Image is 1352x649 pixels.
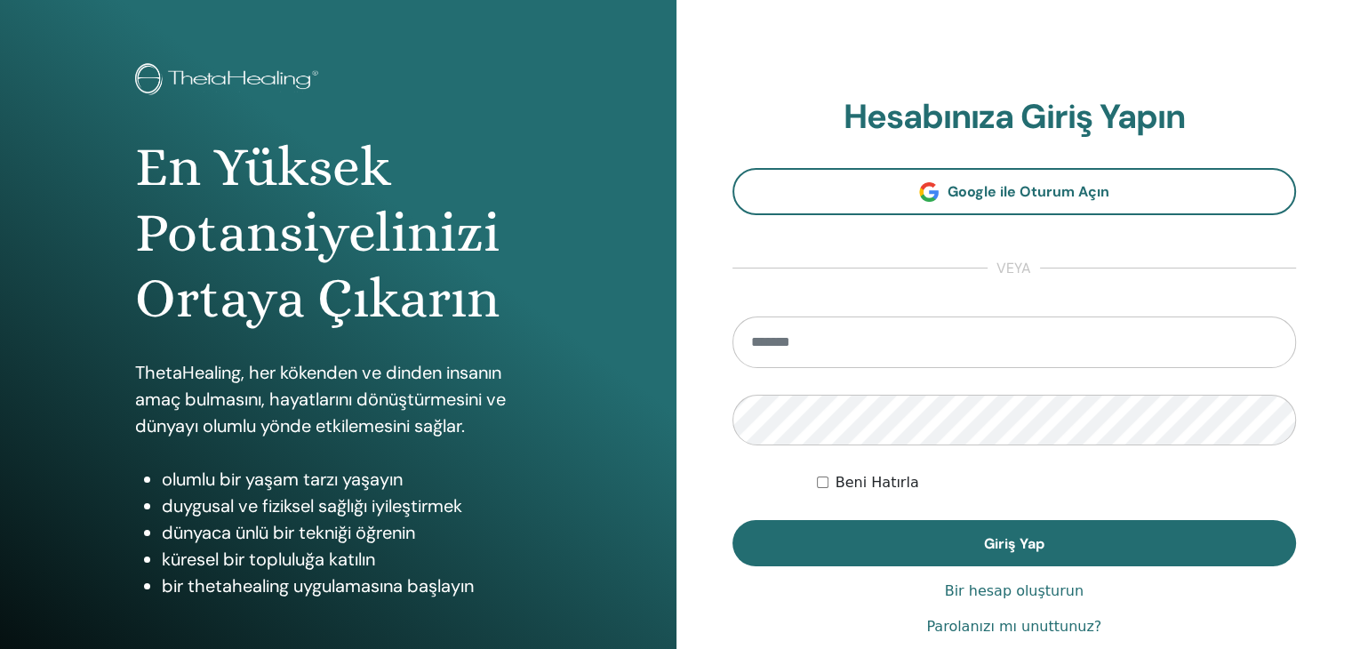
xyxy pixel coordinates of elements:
[926,618,1101,635] font: Parolanızı mı unuttunuz?
[844,94,1185,139] font: Hesabınıza Giriş Yapın
[945,581,1084,602] a: Bir hesap oluşturun
[817,472,1296,493] div: Beni süresiz olarak veya manuel olarak çıkış yapana kadar kimlik doğrulamalı tut
[162,521,415,544] font: dünyaca ünlü bir tekniği öğrenin
[162,468,403,491] font: olumlu bir yaşam tarzı yaşayın
[836,474,919,491] font: Beni Hatırla
[162,574,474,597] font: bir thetahealing uygulamasına başlayın
[162,548,375,571] font: küresel bir topluluğa katılın
[945,582,1084,599] font: Bir hesap oluşturun
[732,520,1297,566] button: Giriş Yap
[996,259,1031,277] font: veya
[162,494,462,517] font: duygusal ve fiziksel sağlığı iyileştirmek
[984,534,1044,553] font: Giriş Yap
[135,361,506,437] font: ThetaHealing, her kökenden ve dinden insanın amaç bulmasını, hayatlarını dönüştürmesini ve dünyay...
[948,182,1109,201] font: Google ile Oturum Açın
[926,616,1101,637] a: Parolanızı mı unuttunuz?
[732,168,1297,215] a: Google ile Oturum Açın
[135,135,500,331] font: En Yüksek Potansiyelinizi Ortaya Çıkarın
